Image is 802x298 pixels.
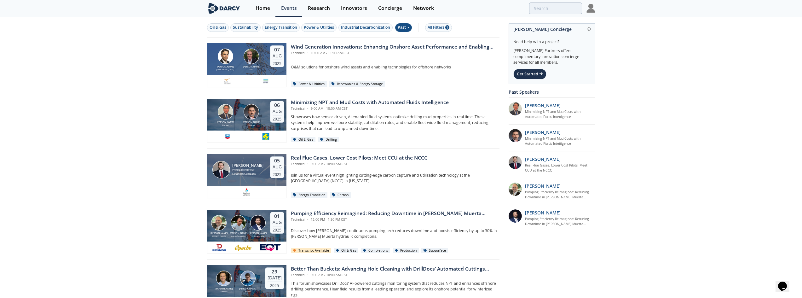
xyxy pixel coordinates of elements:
[513,24,591,35] div: [PERSON_NAME] Concierge
[273,226,282,232] div: 2025
[248,235,268,237] div: EQT Corporation
[525,183,561,189] p: [PERSON_NAME]
[525,209,561,216] p: [PERSON_NAME]
[212,244,227,251] img: 0a7815bc-3115-464d-a07a-879957af7969
[513,69,546,79] div: Get Started
[341,6,367,11] div: Innovators
[425,23,452,32] button: All Filters 1
[525,217,595,227] a: Pumping Efficiency Reimagined: Reducing Downtime in [PERSON_NAME] Muerta Completions
[230,23,261,32] button: Sustainability
[281,6,297,11] div: Events
[525,102,561,109] p: [PERSON_NAME]
[291,192,328,198] div: Energy Transition
[421,248,448,254] div: Subsurface
[291,137,316,143] div: Oil & Gas
[273,219,282,225] div: Aug
[525,163,595,173] a: Real Flue Gases, Lower Cost Pilots: Meet CCU at the NCCC
[216,65,235,69] div: [PERSON_NAME]
[242,65,261,69] div: [PERSON_NAME]
[525,136,595,146] a: Minimizing NPT and Mud Costs with Automated Fluids Intelligence
[525,156,561,162] p: [PERSON_NAME]
[509,129,522,142] img: 0796ef69-b90a-4e68-ba11-5d0191a10bb8
[234,244,252,251] img: apachecorp.com.png
[509,86,595,97] div: Past Speakers
[587,27,591,31] img: information.svg
[248,232,268,235] div: [PERSON_NAME]
[215,287,233,291] div: [PERSON_NAME]
[586,4,595,13] img: Profile
[232,172,263,176] div: Southern Company
[525,109,595,120] a: Minimizing NPT and Mud Costs with Automated Fluids Intelligence
[509,156,522,169] img: 47500b57-f1ab-48fc-99f2-2a06715d5bad
[240,271,256,286] img: Jonas Bjørlo
[291,210,499,217] div: Pumping Efficiency Reimagined: Reducing Downtime in [PERSON_NAME] Muerta Completions
[291,51,499,56] div: Technical 10:00 AM - 11:00 AM CST
[273,108,282,114] div: Aug
[268,269,282,275] div: 29
[242,68,261,71] div: DNV
[291,228,499,240] p: Discover how [PERSON_NAME] continuous pumping tech reduces downtime and boosts efficiency by up t...
[361,248,390,254] div: Completions
[242,124,261,126] div: Chevron
[243,188,251,196] img: 1616523795096-Southern%20Company.png
[239,287,257,291] div: [PERSON_NAME]
[207,3,241,14] img: logo-wide.svg
[291,106,449,111] div: Technical 9:00 AM - 10:00 AM CST
[212,161,230,178] img: John Carroll
[233,25,258,30] div: Sustainability
[273,102,282,108] div: 06
[262,77,270,85] img: fd4d9e3c-8c73-4c0b-962d-0d5469c923e5
[216,271,232,286] img: Calvin Holt
[224,133,232,140] img: chevron.com.png
[304,25,334,30] div: Power & Utilities
[393,248,419,254] div: Production
[291,248,332,254] div: Transcript Available
[268,275,282,281] div: [DATE]
[207,210,499,254] a: Tim Marvel [PERSON_NAME] [PERSON_NAME] Theron Hoedel [PERSON_NAME] Apache Corporation Charles Dra...
[211,215,227,231] img: Tim Marvel
[291,81,327,87] div: Power & Utilities
[306,51,310,55] span: •
[215,290,233,293] div: DrillDocs
[513,35,591,45] div: Need help with a project?
[330,192,351,198] div: Carbon
[209,232,229,235] div: [PERSON_NAME]
[306,162,310,166] span: •
[216,124,235,126] div: Absmart
[509,102,522,115] img: f391ab45-d698-4384-b787-576124f63af6
[306,217,310,222] span: •
[291,217,499,222] div: Technical 12:00 PM - 1:30 PM CST
[229,232,248,235] div: [PERSON_NAME]
[291,154,427,162] div: Real Flue Gases, Lower Cost Pilots: Meet CCU at the NCCC
[273,47,282,53] div: 07
[445,25,449,30] span: 1
[209,235,229,237] div: [PERSON_NAME]
[273,158,282,164] div: 05
[525,190,595,200] a: Pumping Efficiency Reimagined: Reducing Downtime in [PERSON_NAME] Muerta Completions
[244,104,259,120] img: Brahim Ghrissi
[218,49,233,64] img: Travis Douville
[301,23,337,32] button: Power & Utilities
[231,215,246,231] img: Theron Hoedel
[291,281,499,298] p: This forum showcases DrillDocs’ AI-powered cuttings monitoring system that reduces NPT and enhanc...
[291,64,499,70] p: O&M solutions for onshore wind assets and enabling technologies for offshore networks
[291,43,499,51] div: Wind Generation Innovations: Enhancing Onshore Asset Performance and Enabling Offshore Networks
[509,183,522,196] img: 86e59a17-6af7-4f0c-90df-8cecba4476f1
[513,45,591,66] div: [PERSON_NAME] Partners offers complimentary innovation concierge services for all members.
[329,81,385,87] div: Renewables & Energy Storage
[273,60,282,66] div: 2025
[341,25,390,30] div: Industrial Decarbonization
[232,168,263,172] div: Principal Engineer
[207,23,229,32] button: Oil & Gas
[207,154,499,198] a: John Carroll [PERSON_NAME] Principal Engineer Southern Company 05 Aug 2025 Real Flue Gases, Lower...
[223,77,231,85] img: 1677164726811-Captura%20de%20pantalla%202023-02-23%20120513.png
[216,121,235,124] div: [PERSON_NAME]
[308,6,330,11] div: Research
[509,209,522,223] img: 3512a492-ffb1-43a2-aa6f-1f7185b1b763
[232,163,263,168] div: [PERSON_NAME]
[262,133,270,140] img: 50d6a6df-976e-41f3-bad7-d4b68cf9db25
[268,282,282,288] div: 2025
[413,6,434,11] div: Network
[395,23,412,32] div: Past
[378,6,402,11] div: Concierge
